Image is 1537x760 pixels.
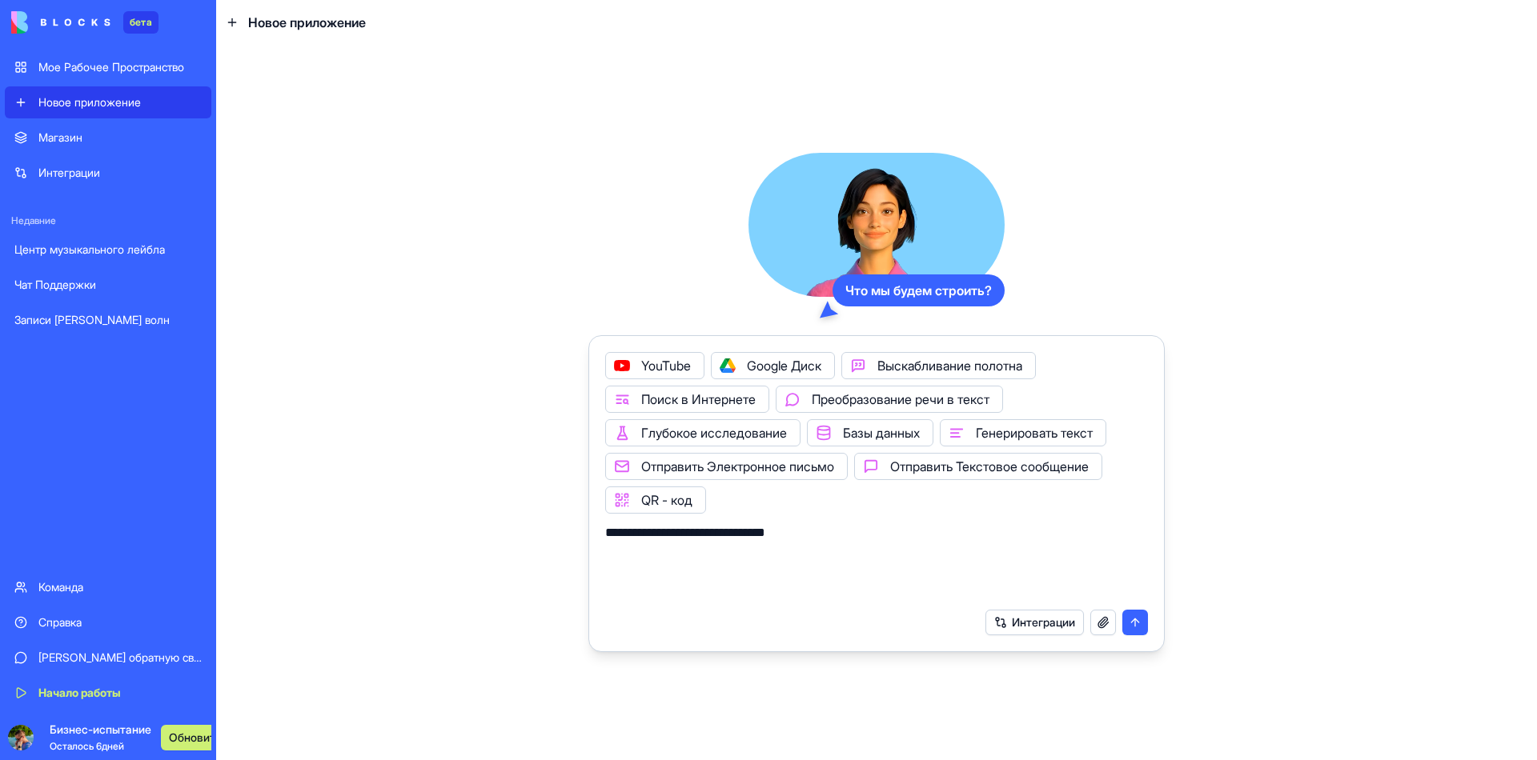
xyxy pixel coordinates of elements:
[161,725,230,750] button: Обновить
[5,122,211,154] a: Магазин
[5,606,211,638] a: Справка
[605,453,848,480] div: Отправить Электронное письмо
[854,453,1102,480] div: Отправить Текстовое сообщение
[248,13,366,32] span: Новое приложение
[605,386,769,413] div: Поиск в Интернете
[11,11,110,34] img: логотип
[5,304,211,336] a: Записи [PERSON_NAME] волн
[38,165,202,181] div: Интеграции
[807,419,933,446] div: Базы данных
[8,725,34,750] img: ACg8ocJ0ucy52DokSfic6W25no1xODZg9yTSDHBMLcirAik8PbV1O_E=s96-c
[38,94,202,110] div: Новое приложение
[5,51,211,83] a: Мое Рабочее Пространство
[5,214,211,227] span: Недавние
[605,352,704,379] div: YouTube
[5,677,211,709] a: Начало работы
[5,269,211,301] a: Чат Поддержки
[841,352,1036,379] div: Выскабливание полотна
[5,86,211,118] a: Новое приложение
[711,352,835,379] div: Google Диск
[14,277,202,293] div: Чат Поддержки
[38,59,202,75] div: Мое Рабочее Пространство
[985,610,1084,635] button: Интеграции
[14,242,202,258] div: Центр музыкального лейбла
[38,650,202,666] div: [PERSON_NAME] обратную связь
[38,614,202,630] div: Справка
[50,722,151,754] span: Бизнес-испытание
[5,571,211,603] a: Команда
[14,312,202,328] div: Записи [PERSON_NAME] волн
[50,740,124,752] span: Осталось 6 дней
[833,274,1005,306] div: Что мы будем строить?
[5,642,211,674] a: [PERSON_NAME] обратную связь
[5,234,211,266] a: Центр музыкального лейбла
[5,157,211,189] a: Интеграции
[776,386,1003,413] div: Преобразование речи в текст
[161,725,199,750] a: Обновить
[940,419,1106,446] div: Генерировать текст
[38,685,202,701] div: Начало работы
[11,11,159,34] a: бета
[605,486,706,514] div: QR - код
[38,130,202,146] div: Магазин
[605,419,801,446] div: Глубокое исследование
[38,579,202,595] div: Команда
[123,11,159,34] div: бета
